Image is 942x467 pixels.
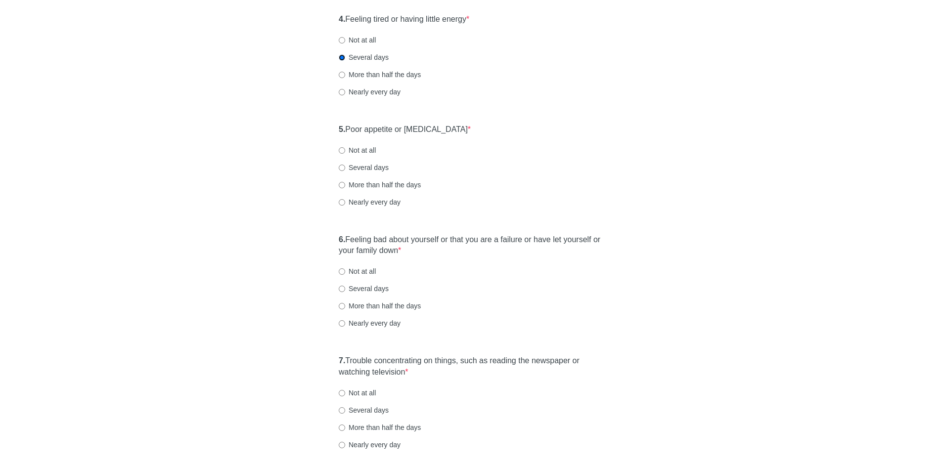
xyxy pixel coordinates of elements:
[339,182,345,188] input: More than half the days
[339,52,389,62] label: Several days
[339,266,376,276] label: Not at all
[339,37,345,43] input: Not at all
[339,423,421,432] label: More than half the days
[339,407,345,414] input: Several days
[339,234,603,257] label: Feeling bad about yourself or that you are a failure or have let yourself or your family down
[339,442,345,448] input: Nearly every day
[339,14,469,25] label: Feeling tired or having little energy
[339,284,389,294] label: Several days
[339,54,345,61] input: Several days
[339,124,471,135] label: Poor appetite or [MEDICAL_DATA]
[339,35,376,45] label: Not at all
[339,286,345,292] input: Several days
[339,268,345,275] input: Not at all
[339,15,345,23] strong: 4.
[339,356,345,365] strong: 7.
[339,318,401,328] label: Nearly every day
[339,89,345,95] input: Nearly every day
[339,235,345,244] strong: 6.
[339,145,376,155] label: Not at all
[339,197,401,207] label: Nearly every day
[339,355,603,378] label: Trouble concentrating on things, such as reading the newspaper or watching television
[339,72,345,78] input: More than half the days
[339,390,345,396] input: Not at all
[339,405,389,415] label: Several days
[339,70,421,80] label: More than half the days
[339,163,389,172] label: Several days
[339,303,345,309] input: More than half the days
[339,425,345,431] input: More than half the days
[339,320,345,327] input: Nearly every day
[339,125,345,133] strong: 5.
[339,388,376,398] label: Not at all
[339,147,345,154] input: Not at all
[339,87,401,97] label: Nearly every day
[339,199,345,206] input: Nearly every day
[339,440,401,450] label: Nearly every day
[339,301,421,311] label: More than half the days
[339,180,421,190] label: More than half the days
[339,165,345,171] input: Several days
